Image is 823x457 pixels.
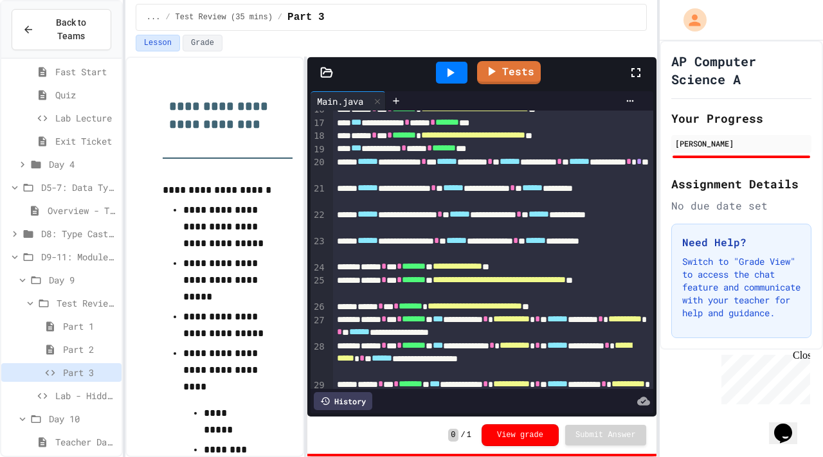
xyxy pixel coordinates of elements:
[671,198,811,213] div: No due date set
[55,88,116,102] span: Quiz
[55,389,116,402] span: Lab - Hidden Figures: Launch Weight Calculator
[63,343,116,356] span: Part 2
[311,183,327,209] div: 21
[42,16,100,43] span: Back to Teams
[311,103,327,116] div: 16
[136,35,180,51] button: Lesson
[311,130,327,143] div: 18
[55,65,116,78] span: Fast Start
[5,5,89,82] div: Chat with us now!Close
[41,181,116,194] span: D5-7: Data Types and Number Calculations
[49,157,116,171] span: Day 4
[311,314,327,341] div: 27
[63,366,116,379] span: Part 3
[278,12,282,22] span: /
[49,412,116,426] span: Day 10
[671,109,811,127] h2: Your Progress
[57,296,116,310] span: Test Review (35 mins)
[55,134,116,148] span: Exit Ticket
[682,255,800,319] p: Switch to "Grade View" to access the chat feature and communicate with your teacher for help and ...
[55,435,116,449] span: Teacher Day Plan
[176,12,273,22] span: Test Review (35 mins)
[716,350,810,404] iframe: chat widget
[769,406,810,444] iframe: chat widget
[311,117,327,130] div: 17
[12,9,111,50] button: Back to Teams
[41,227,116,240] span: D8: Type Casting
[467,430,471,440] span: 1
[675,138,808,149] div: [PERSON_NAME]
[41,250,116,264] span: D9-11: Module Wrap Up
[670,5,710,35] div: My Account
[671,175,811,193] h2: Assignment Details
[311,94,370,108] div: Main.java
[287,10,325,25] span: Part 3
[575,430,636,440] span: Submit Answer
[183,35,222,51] button: Grade
[565,425,646,445] button: Submit Answer
[63,319,116,333] span: Part 1
[314,392,372,410] div: History
[311,156,327,183] div: 20
[477,61,541,84] a: Tests
[448,429,458,442] span: 0
[49,273,116,287] span: Day 9
[311,91,386,111] div: Main.java
[311,341,327,380] div: 28
[311,143,327,156] div: 19
[311,274,327,301] div: 25
[482,424,559,446] button: View grade
[165,12,170,22] span: /
[147,12,161,22] span: ...
[311,379,327,406] div: 29
[682,235,800,250] h3: Need Help?
[55,111,116,125] span: Lab Lecture
[311,235,327,262] div: 23
[461,430,466,440] span: /
[671,52,811,88] h1: AP Computer Science A
[48,204,116,217] span: Overview - Teacher Only
[311,262,327,274] div: 24
[311,209,327,235] div: 22
[311,301,327,314] div: 26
